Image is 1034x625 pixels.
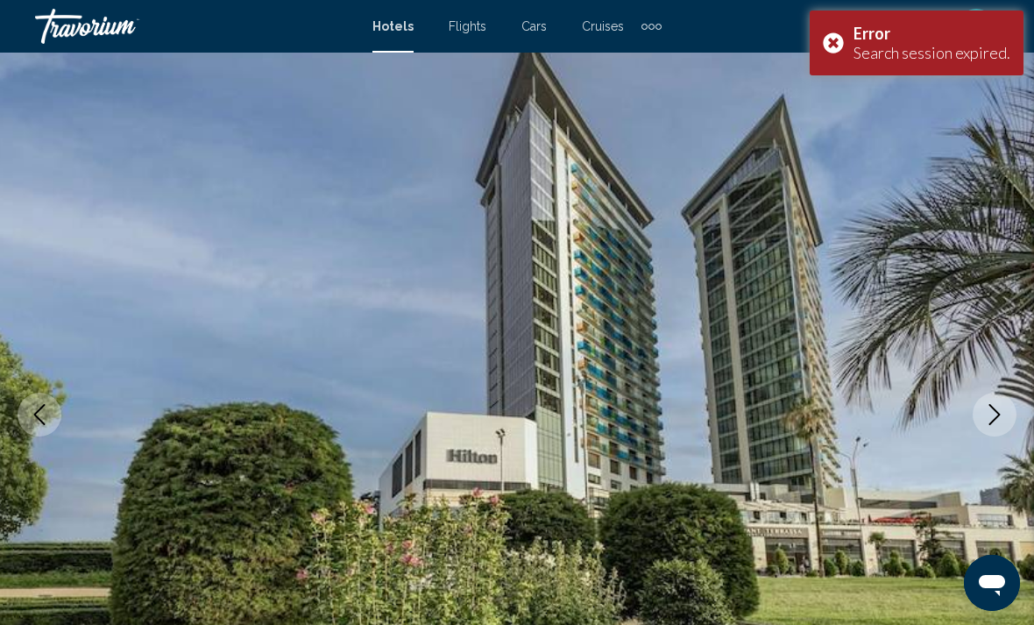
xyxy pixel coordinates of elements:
button: Next image [973,393,1016,437]
a: Flights [449,19,486,33]
div: Error [853,24,1010,43]
div: Search session expired. [853,43,1010,62]
a: Cruises [582,19,624,33]
a: Hotels [372,19,414,33]
a: Travorium [35,9,355,44]
button: User Menu [953,8,999,45]
button: Previous image [18,393,61,437]
a: Cars [521,19,547,33]
button: Extra navigation items [641,12,662,40]
iframe: Кнопка запуска окна обмена сообщениями [964,555,1020,611]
